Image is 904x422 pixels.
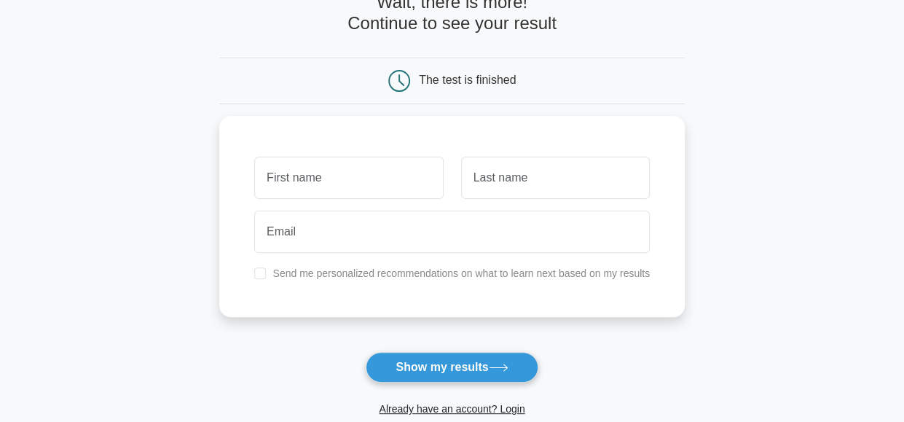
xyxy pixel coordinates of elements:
[254,211,650,253] input: Email
[379,403,524,415] a: Already have an account? Login
[272,267,650,279] label: Send me personalized recommendations on what to learn next based on my results
[366,352,538,383] button: Show my results
[461,157,650,199] input: Last name
[254,157,443,199] input: First name
[419,74,516,86] div: The test is finished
